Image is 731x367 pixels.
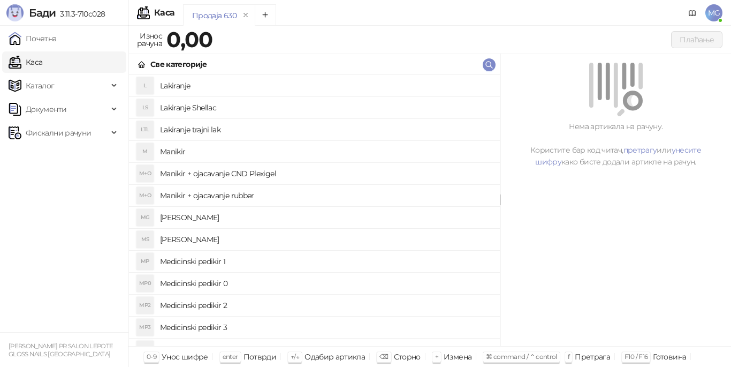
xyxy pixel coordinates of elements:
[29,6,56,19] span: Бади
[160,187,491,204] h4: Manikir + ojacavanje rubber
[160,253,491,270] h4: Medicinski pedikir 1
[160,121,491,138] h4: Lakiranje trajni lak
[160,209,491,226] h4: [PERSON_NAME]
[9,342,113,358] small: [PERSON_NAME] PR SALON LEPOTE GLOSS NAILS [GEOGRAPHIC_DATA]
[435,353,438,361] span: +
[486,353,557,361] span: ⌘ command / ⌃ control
[26,99,66,120] span: Документи
[625,353,648,361] span: F10 / F16
[705,4,722,21] span: MG
[160,143,491,160] h4: Manikir
[150,58,207,70] div: Све категорије
[136,99,154,116] div: LS
[160,231,491,248] h4: [PERSON_NAME]
[136,341,154,358] div: P
[135,29,164,50] div: Износ рачуна
[160,77,491,94] h4: Lakiranje
[136,77,154,94] div: L
[136,275,154,292] div: MP0
[166,26,212,53] strong: 0,00
[671,31,722,48] button: Плаћање
[136,209,154,226] div: MG
[160,99,491,116] h4: Lakiranje Shellac
[243,350,277,364] div: Потврди
[575,350,610,364] div: Претрага
[136,143,154,160] div: M
[160,275,491,292] h4: Medicinski pedikir 0
[56,9,105,19] span: 3.11.3-710c028
[568,353,569,361] span: f
[444,350,471,364] div: Измена
[136,165,154,182] div: M+O
[513,121,718,168] div: Нема артикала на рачуну. Користите бар код читач, или како бисте додали артикле на рачун.
[9,28,57,49] a: Почетна
[623,145,657,155] a: претрагу
[26,75,55,96] span: Каталог
[136,253,154,270] div: MP
[136,297,154,314] div: MP2
[255,4,276,26] button: Add tab
[160,297,491,314] h4: Medicinski pedikir 2
[684,4,701,21] a: Документација
[136,231,154,248] div: MS
[192,10,237,21] div: Продаја 630
[154,9,174,17] div: Каса
[223,353,238,361] span: enter
[136,121,154,138] div: LTL
[9,51,42,73] a: Каса
[162,350,208,364] div: Унос шифре
[136,187,154,204] div: M+O
[147,353,156,361] span: 0-9
[129,75,500,346] div: grid
[653,350,686,364] div: Готовина
[160,319,491,336] h4: Medicinski pedikir 3
[26,122,91,144] span: Фискални рачуни
[291,353,299,361] span: ↑/↓
[136,319,154,336] div: MP3
[160,341,491,358] h4: Pedikir
[379,353,388,361] span: ⌫
[394,350,421,364] div: Сторно
[304,350,365,364] div: Одабир артикла
[6,4,24,21] img: Logo
[239,11,253,20] button: remove
[160,165,491,182] h4: Manikir + ojacavanje CND Plexigel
